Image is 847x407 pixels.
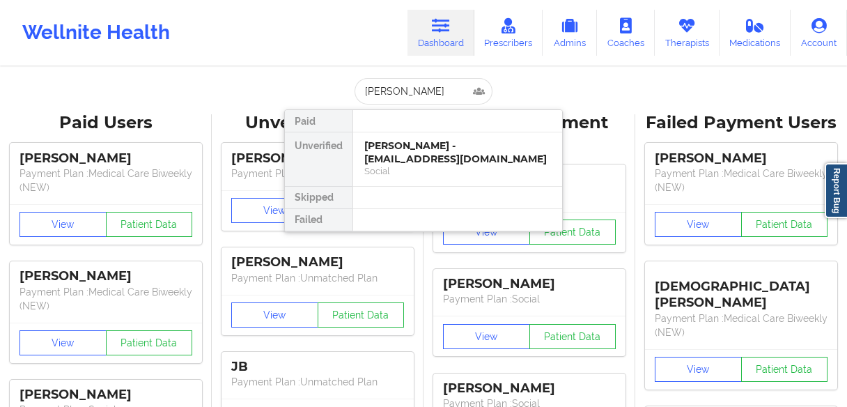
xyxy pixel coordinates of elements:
[231,302,318,328] button: View
[20,268,192,284] div: [PERSON_NAME]
[364,165,551,177] div: Social
[231,375,404,389] p: Payment Plan : Unmatched Plan
[407,10,474,56] a: Dashboard
[655,212,742,237] button: View
[20,212,107,237] button: View
[285,209,352,231] div: Failed
[529,324,616,349] button: Patient Data
[443,292,616,306] p: Payment Plan : Social
[655,312,827,339] p: Payment Plan : Medical Care Biweekly (NEW)
[655,151,827,167] div: [PERSON_NAME]
[443,220,530,245] button: View
[741,212,828,237] button: Patient Data
[655,167,827,194] p: Payment Plan : Medical Care Biweekly (NEW)
[443,324,530,349] button: View
[106,330,193,355] button: Patient Data
[474,10,543,56] a: Prescribers
[364,139,551,165] div: [PERSON_NAME] - [EMAIL_ADDRESS][DOMAIN_NAME]
[285,187,352,209] div: Skipped
[231,359,404,375] div: JB
[10,112,202,134] div: Paid Users
[825,163,847,218] a: Report Bug
[543,10,597,56] a: Admins
[20,167,192,194] p: Payment Plan : Medical Care Biweekly (NEW)
[529,220,616,245] button: Patient Data
[20,285,192,313] p: Payment Plan : Medical Care Biweekly (NEW)
[741,357,828,382] button: Patient Data
[285,132,352,187] div: Unverified
[645,112,837,134] div: Failed Payment Users
[655,268,827,311] div: [DEMOGRAPHIC_DATA][PERSON_NAME]
[597,10,655,56] a: Coaches
[20,151,192,167] div: [PERSON_NAME]
[791,10,847,56] a: Account
[231,254,404,270] div: [PERSON_NAME]
[443,381,616,397] div: [PERSON_NAME]
[231,271,404,285] p: Payment Plan : Unmatched Plan
[720,10,791,56] a: Medications
[318,302,405,328] button: Patient Data
[285,110,352,132] div: Paid
[231,167,404,181] p: Payment Plan : Unmatched Plan
[20,330,107,355] button: View
[20,387,192,403] div: [PERSON_NAME]
[655,10,720,56] a: Therapists
[443,276,616,292] div: [PERSON_NAME]
[231,198,318,223] button: View
[106,212,193,237] button: Patient Data
[222,112,414,134] div: Unverified Users
[655,357,742,382] button: View
[231,151,404,167] div: [PERSON_NAME]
